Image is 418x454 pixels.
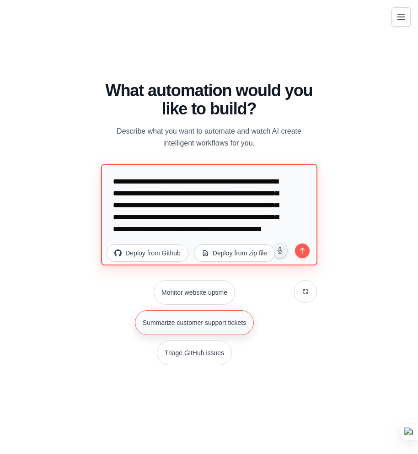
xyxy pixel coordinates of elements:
[101,125,317,149] p: Describe what you want to automate and watch AI create intelligent workflows for you.
[157,340,232,365] button: Triage GitHub issues
[101,81,317,118] h1: What automation would you like to build?
[154,280,235,305] button: Monitor website uptime
[194,244,275,262] button: Deploy from zip file
[107,244,188,262] button: Deploy from Github
[135,310,254,335] button: Summarize customer support tickets
[372,410,418,454] iframe: Chat Widget
[391,7,411,27] button: Toggle navigation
